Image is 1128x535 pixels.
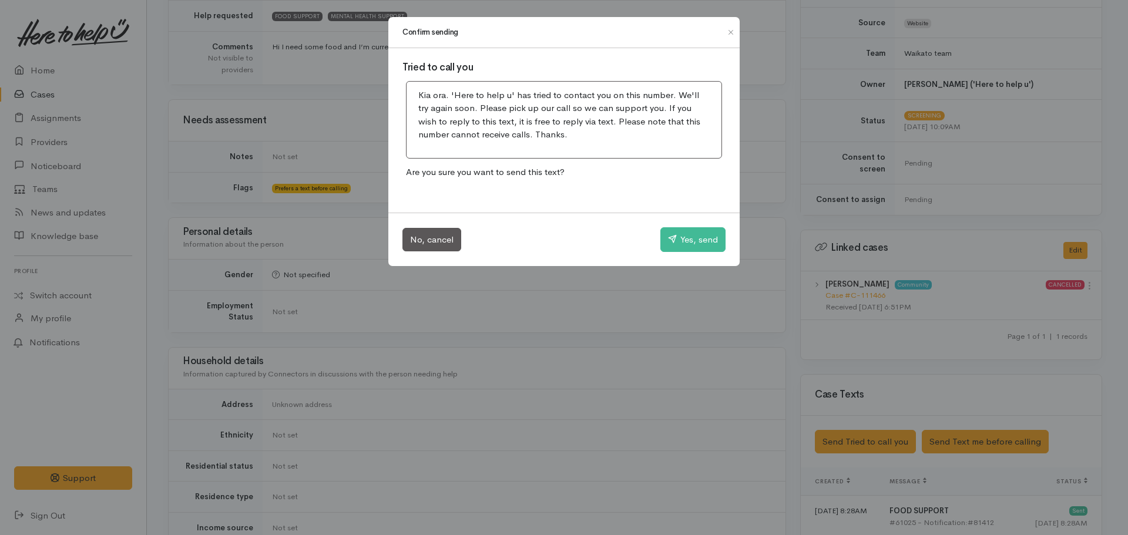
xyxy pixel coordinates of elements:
[402,162,726,183] p: Are you sure you want to send this text?
[402,62,726,73] h3: Tried to call you
[660,227,726,252] button: Yes, send
[418,89,710,142] p: Kia ora. 'Here to help u' has tried to contact you on this number. We'll try again soon. Please p...
[402,228,461,252] button: No, cancel
[402,26,458,38] h1: Confirm sending
[721,25,740,39] button: Close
